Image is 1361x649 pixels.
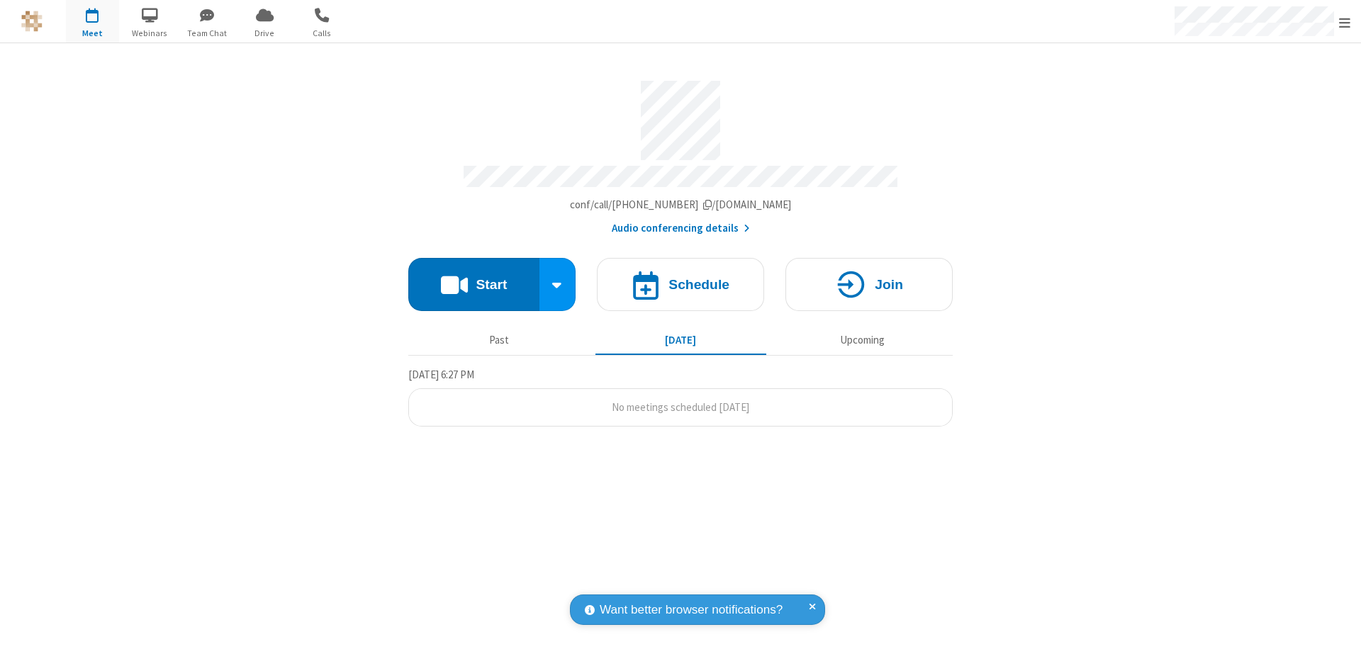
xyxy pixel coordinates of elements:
[875,278,903,291] h4: Join
[66,27,119,40] span: Meet
[123,27,177,40] span: Webinars
[570,197,792,213] button: Copy my meeting room linkCopy my meeting room link
[408,70,953,237] section: Account details
[296,27,349,40] span: Calls
[612,220,750,237] button: Audio conferencing details
[785,258,953,311] button: Join
[408,258,539,311] button: Start
[414,327,585,354] button: Past
[595,327,766,354] button: [DATE]
[777,327,948,354] button: Upcoming
[570,198,792,211] span: Copy my meeting room link
[181,27,234,40] span: Team Chat
[668,278,729,291] h4: Schedule
[238,27,291,40] span: Drive
[1326,612,1350,639] iframe: Chat
[408,366,953,427] section: Today's Meetings
[476,278,507,291] h4: Start
[539,258,576,311] div: Start conference options
[21,11,43,32] img: QA Selenium DO NOT DELETE OR CHANGE
[408,368,474,381] span: [DATE] 6:27 PM
[600,601,783,619] span: Want better browser notifications?
[612,400,749,414] span: No meetings scheduled [DATE]
[597,258,764,311] button: Schedule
